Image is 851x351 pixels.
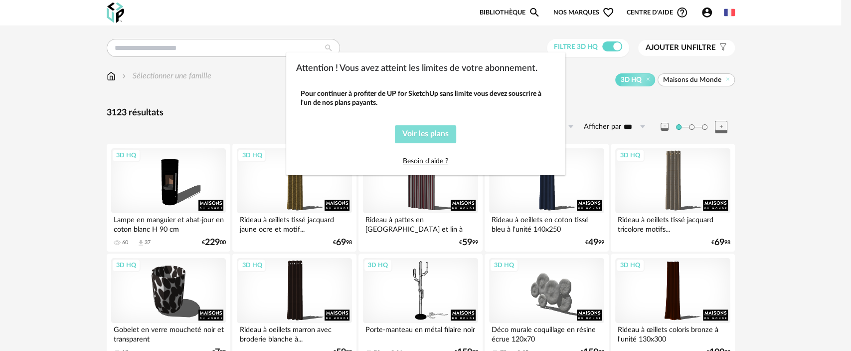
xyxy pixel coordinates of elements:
span: Attention ! Vous avez atteint les limites de votre abonnement. [296,64,537,73]
a: Besoin d'aide ? [403,158,448,165]
span: Voir les plans [402,130,449,138]
div: Pour continuer à profiter de UP for SketchUp sans limite vous devez souscrire à l'un de nos plans... [301,89,551,107]
button: Voir les plans [395,125,456,143]
div: dialog [286,52,565,175]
